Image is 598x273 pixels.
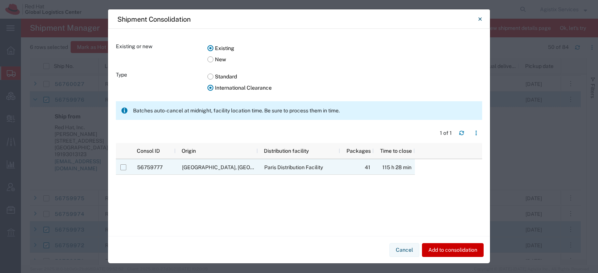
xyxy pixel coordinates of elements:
[207,71,482,82] label: Standard
[182,148,196,154] span: Origin
[207,43,482,54] label: Existing
[116,71,207,93] div: Type
[365,164,370,170] span: 41
[264,164,323,170] span: Paris Distribution Facility
[382,164,411,170] span: 115 h 28 min
[207,54,482,65] label: New
[207,82,482,93] label: International Clearance
[264,148,309,154] span: Distribution facility
[346,148,371,154] span: Packages
[133,107,340,114] span: Batches auto-cancel at midnight, facility location time. Be sure to process them in time.
[117,14,191,24] h4: Shipment Consolidation
[440,129,453,137] div: 1 of 1
[456,127,468,139] button: Refresh table
[182,164,347,170] span: RALEIGH, NC, US
[422,243,484,257] button: Add to consolidation
[472,12,487,27] button: Close
[380,148,412,154] span: Time to close
[137,164,163,170] span: 56759777
[389,243,419,257] button: Cancel
[137,148,160,154] span: Consol ID
[116,43,207,65] div: Existing or new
